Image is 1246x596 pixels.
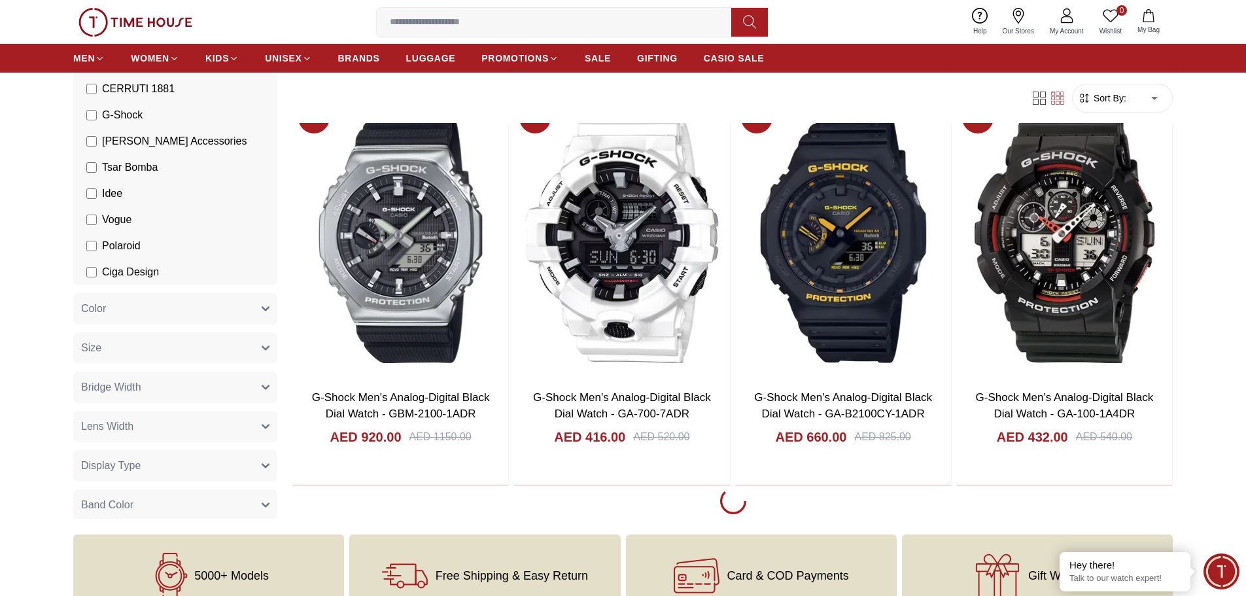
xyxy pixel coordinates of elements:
a: Our Stores [995,5,1042,39]
span: Lens Width [81,419,133,434]
span: Wishlist [1094,26,1127,36]
span: 5000+ Models [194,569,269,582]
span: Band Color [81,497,133,513]
span: LUGGAGE [406,52,456,65]
span: WOMEN [131,52,169,65]
a: 0Wishlist [1092,5,1130,39]
div: Chat Widget [1203,553,1239,589]
h4: AED 416.00 [554,428,625,446]
span: PROMOTIONS [481,52,549,65]
span: [PERSON_NAME] Accessories [102,133,247,149]
a: WOMEN [131,46,179,70]
div: AED 1150.00 [409,429,472,445]
span: CERRUTI 1881 [102,81,175,97]
div: Hey there! [1069,559,1181,572]
button: Size [73,332,277,364]
span: MEN [73,52,95,65]
input: CERRUTI 1881 [86,84,97,94]
span: SALE [585,52,611,65]
a: CASIO SALE [704,46,765,70]
span: BRANDS [338,52,380,65]
span: Our Stores [997,26,1039,36]
div: AED 825.00 [854,429,910,445]
input: Idee [86,188,97,199]
a: Help [965,5,995,39]
span: 0 [1116,5,1127,16]
input: Polaroid [86,241,97,251]
span: CASIO SALE [704,52,765,65]
span: Display Type [81,458,141,474]
a: LUGGAGE [406,46,456,70]
span: Polaroid [102,238,141,254]
button: Lens Width [73,411,277,442]
span: My Account [1045,26,1089,36]
input: Vogue [86,215,97,225]
span: Idee [102,186,122,202]
img: G-Shock Men's Analog-Digital Black Dial Watch - GBM-2100-1ADR [293,97,508,378]
a: PROMOTIONS [481,46,559,70]
p: Talk to our watch expert! [1069,573,1181,584]
span: G-Shock [102,107,143,123]
div: AED 540.00 [1076,429,1132,445]
a: KIDS [205,46,239,70]
input: G-Shock [86,110,97,120]
a: G-Shock Men's Analog-Digital Black Dial Watch - GA-100-1A4DR [976,391,1154,421]
span: KIDS [205,52,229,65]
button: My Bag [1130,7,1168,37]
a: SALE [585,46,611,70]
span: Color [81,301,106,317]
span: Free Shipping & Easy Return [436,569,588,582]
a: UNISEX [265,46,311,70]
button: Sort By: [1078,92,1126,105]
span: Bridge Width [81,379,141,395]
span: Sort By: [1091,92,1126,105]
a: MEN [73,46,105,70]
h4: AED 660.00 [776,428,847,446]
span: Help [968,26,992,36]
button: Color [73,293,277,324]
span: Vogue [102,212,131,228]
span: Card & COD Payments [727,569,849,582]
a: BRANDS [338,46,380,70]
span: GIFTING [637,52,678,65]
img: G-Shock Men's Analog-Digital Black Dial Watch - GA-100-1A4DR [957,97,1172,378]
span: Gift Wrapping [1028,569,1100,582]
h4: AED 920.00 [330,428,402,446]
span: Ciga Design [102,264,159,280]
span: Tsar Bomba [102,160,158,175]
img: ... [78,8,192,37]
input: [PERSON_NAME] Accessories [86,136,97,147]
h4: AED 432.00 [997,428,1068,446]
a: G-Shock Men's Analog-Digital Black Dial Watch - GBM-2100-1ADR [312,391,490,421]
span: My Bag [1132,25,1165,35]
img: G-Shock Men's Analog-Digital Black Dial Watch - GA-700-7ADR [514,97,729,378]
button: Band Color [73,489,277,521]
input: Tsar Bomba [86,162,97,173]
span: Size [81,340,101,356]
a: G-Shock Men's Analog-Digital Black Dial Watch - GA-700-7ADR [533,391,711,421]
img: G-Shock Men's Analog-Digital Black Dial Watch - GA-B2100CY-1ADR [736,97,951,378]
a: GIFTING [637,46,678,70]
a: G-Shock Men's Analog-Digital Black Dial Watch - GA-B2100CY-1ADR [754,391,932,421]
div: AED 520.00 [633,429,689,445]
input: Ciga Design [86,267,97,277]
button: Bridge Width [73,372,277,403]
span: UNISEX [265,52,302,65]
button: Display Type [73,450,277,482]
